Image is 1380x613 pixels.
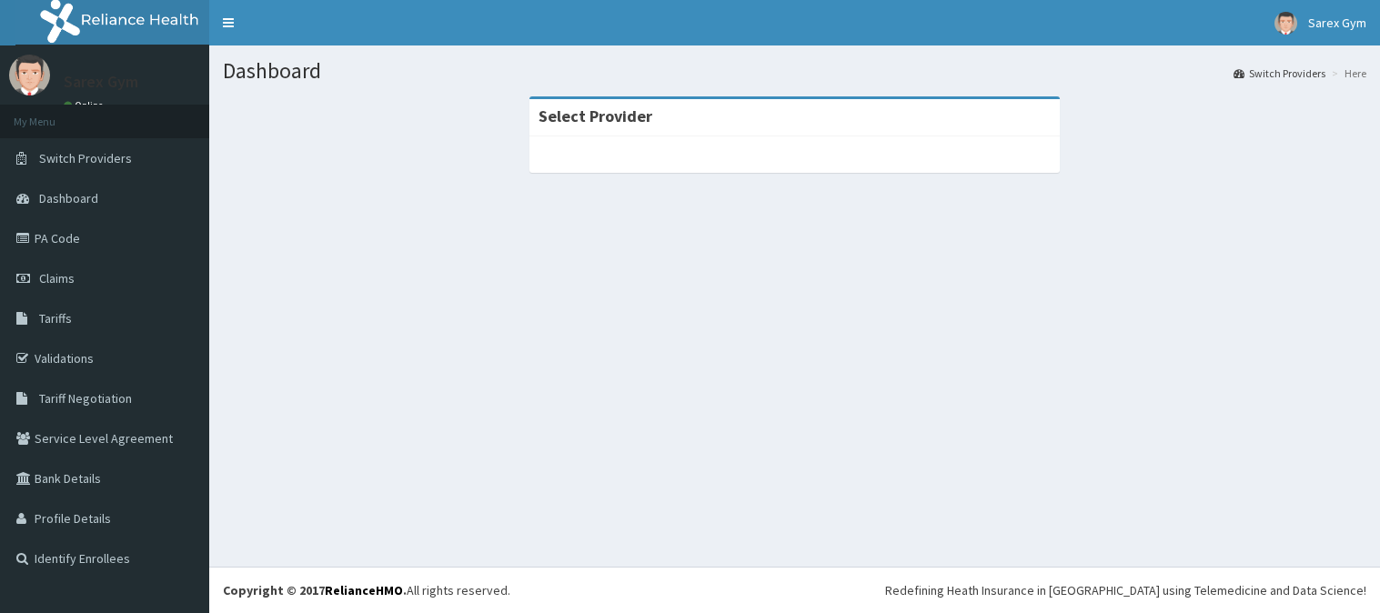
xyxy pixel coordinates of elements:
[64,74,138,90] p: Sarex Gym
[1327,65,1366,81] li: Here
[539,106,652,126] strong: Select Provider
[39,390,132,407] span: Tariff Negotiation
[39,150,132,166] span: Switch Providers
[209,567,1380,613] footer: All rights reserved.
[64,99,107,112] a: Online
[1274,12,1297,35] img: User Image
[223,59,1366,83] h1: Dashboard
[325,582,403,598] a: RelianceHMO
[1234,65,1325,81] a: Switch Providers
[223,582,407,598] strong: Copyright © 2017 .
[39,190,98,206] span: Dashboard
[39,310,72,327] span: Tariffs
[885,581,1366,599] div: Redefining Heath Insurance in [GEOGRAPHIC_DATA] using Telemedicine and Data Science!
[1308,15,1366,31] span: Sarex Gym
[39,270,75,286] span: Claims
[9,55,50,95] img: User Image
